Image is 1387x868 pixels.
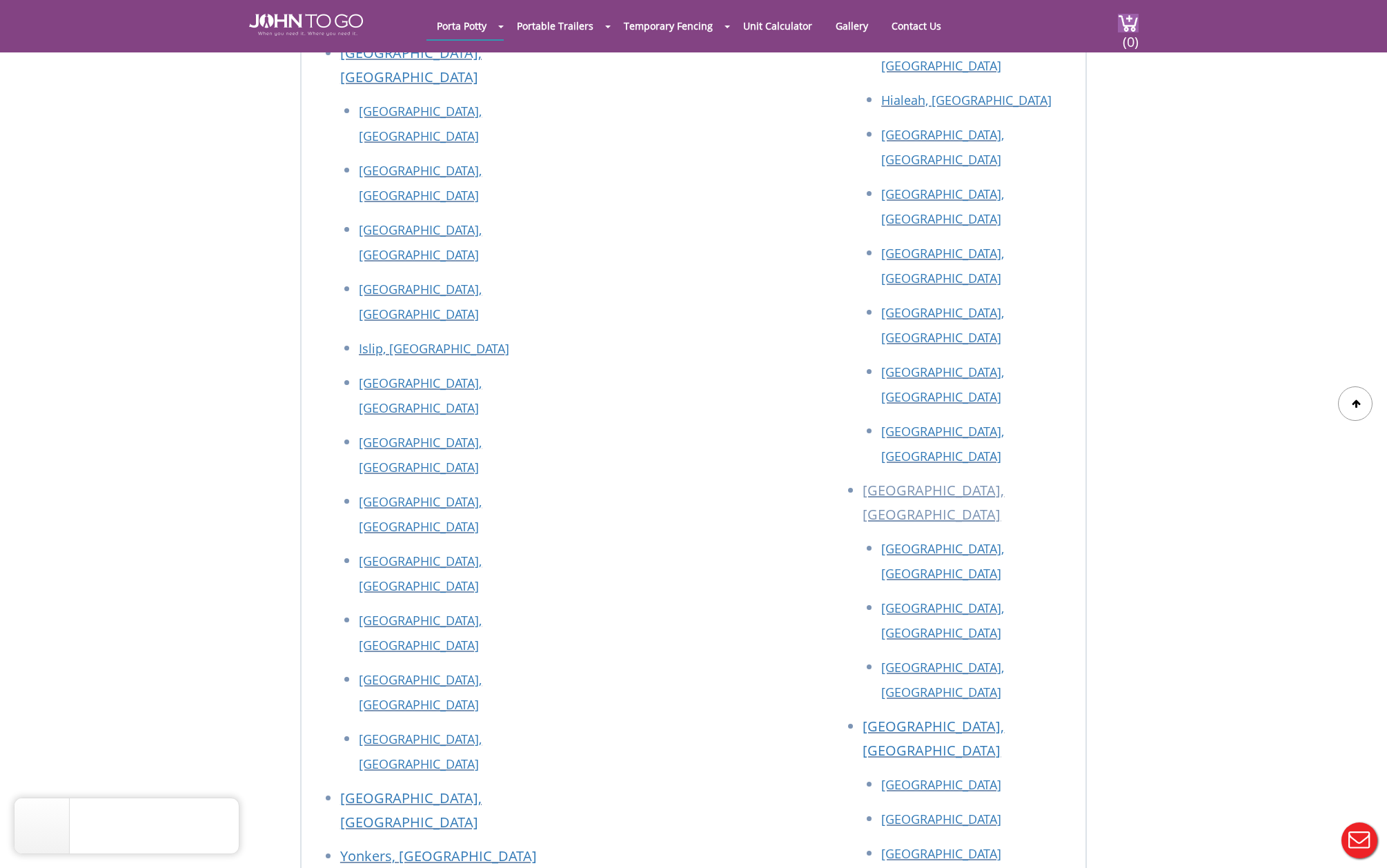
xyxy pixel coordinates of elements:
a: [GEOGRAPHIC_DATA], [GEOGRAPHIC_DATA] [359,162,482,204]
span: (0) [1122,21,1139,51]
a: [GEOGRAPHIC_DATA], [GEOGRAPHIC_DATA] [881,364,1004,405]
a: Temporary Fencing [613,12,723,39]
a: [GEOGRAPHIC_DATA], [GEOGRAPHIC_DATA] [881,540,1004,582]
a: [GEOGRAPHIC_DATA], [GEOGRAPHIC_DATA] [359,553,482,594]
a: [GEOGRAPHIC_DATA], [GEOGRAPHIC_DATA] [359,731,482,772]
a: [GEOGRAPHIC_DATA], [GEOGRAPHIC_DATA] [881,659,1004,700]
a: Yonkers, [GEOGRAPHIC_DATA] [340,847,537,865]
a: [GEOGRAPHIC_DATA] [881,811,1001,827]
a: Portable Trailers [506,12,604,39]
a: [GEOGRAPHIC_DATA], [GEOGRAPHIC_DATA] [359,612,482,653]
a: [MEDICAL_DATA], [GEOGRAPHIC_DATA] [881,32,1001,74]
a: [GEOGRAPHIC_DATA], [GEOGRAPHIC_DATA] [359,375,482,416]
a: [GEOGRAPHIC_DATA], [GEOGRAPHIC_DATA] [340,789,482,831]
a: [GEOGRAPHIC_DATA] [881,845,1001,862]
a: Hialeah, [GEOGRAPHIC_DATA] [881,92,1052,108]
a: [GEOGRAPHIC_DATA], [GEOGRAPHIC_DATA] [881,304,1004,346]
a: [GEOGRAPHIC_DATA], [GEOGRAPHIC_DATA] [340,43,482,86]
img: cart a [1118,14,1139,32]
a: [GEOGRAPHIC_DATA], [GEOGRAPHIC_DATA] [881,600,1004,641]
a: [GEOGRAPHIC_DATA], [GEOGRAPHIC_DATA] [881,423,1004,464]
a: Unit Calculator [733,12,823,39]
a: [GEOGRAPHIC_DATA], [GEOGRAPHIC_DATA] [359,221,482,263]
img: JOHN to go [249,14,363,36]
a: Contact Us [881,12,952,39]
a: [GEOGRAPHIC_DATA] [881,776,1001,793]
a: [GEOGRAPHIC_DATA], [GEOGRAPHIC_DATA] [881,186,1004,227]
li: [GEOGRAPHIC_DATA], [GEOGRAPHIC_DATA] [863,478,1072,536]
a: [GEOGRAPHIC_DATA], [GEOGRAPHIC_DATA] [881,245,1004,286]
a: Porta Potty [426,12,497,39]
a: [GEOGRAPHIC_DATA], [GEOGRAPHIC_DATA] [881,126,1004,168]
a: [GEOGRAPHIC_DATA], [GEOGRAPHIC_DATA] [863,717,1004,760]
a: [GEOGRAPHIC_DATA], [GEOGRAPHIC_DATA] [359,434,482,475]
a: Gallery [825,12,878,39]
button: Live Chat [1332,813,1387,868]
a: [GEOGRAPHIC_DATA], [GEOGRAPHIC_DATA] [359,493,482,535]
a: Islip, [GEOGRAPHIC_DATA] [359,340,509,357]
a: [GEOGRAPHIC_DATA], [GEOGRAPHIC_DATA] [359,671,482,713]
a: [GEOGRAPHIC_DATA], [GEOGRAPHIC_DATA] [359,281,482,322]
a: [GEOGRAPHIC_DATA], [GEOGRAPHIC_DATA] [359,103,482,144]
